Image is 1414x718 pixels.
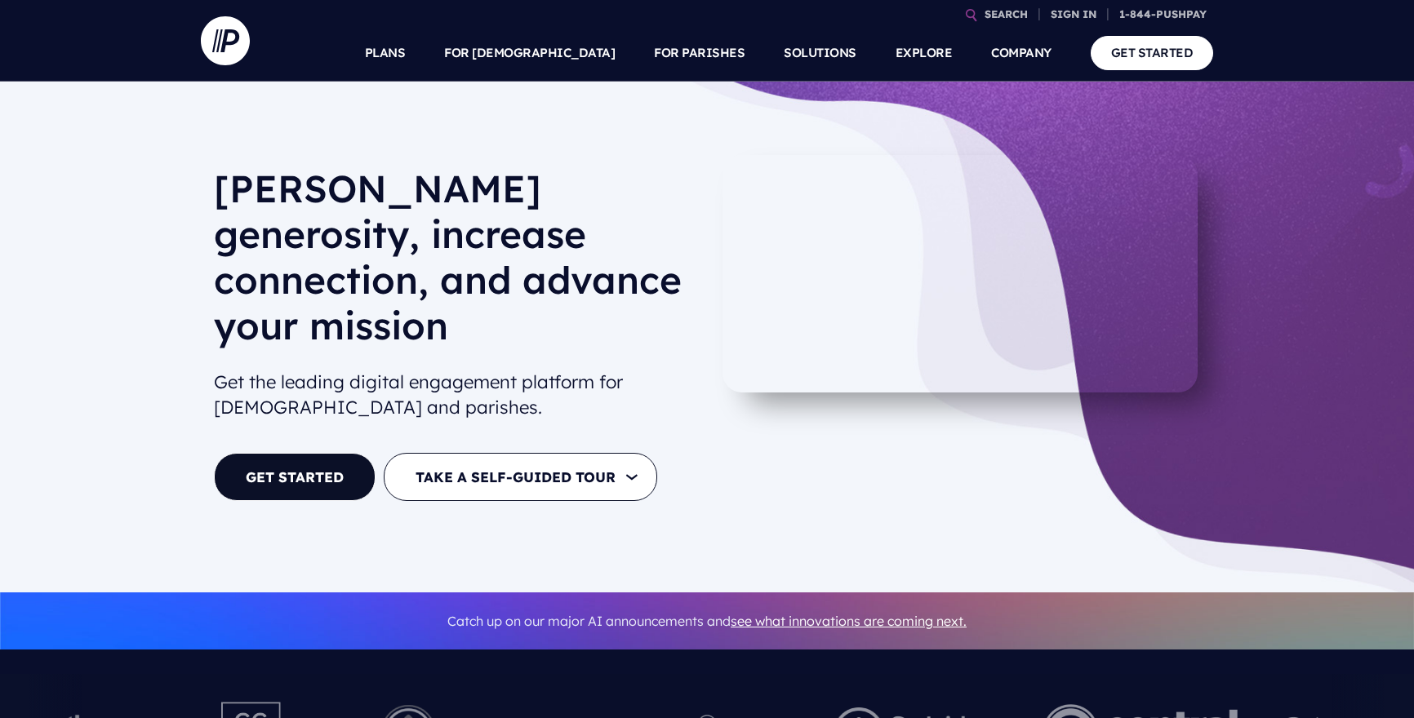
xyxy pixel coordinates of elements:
[214,363,694,427] h2: Get the leading digital engagement platform for [DEMOGRAPHIC_DATA] and parishes.
[991,24,1052,82] a: COMPANY
[214,166,694,361] h1: [PERSON_NAME] generosity, increase connection, and advance your mission
[384,453,657,501] button: TAKE A SELF-GUIDED TOUR
[214,603,1200,640] p: Catch up on our major AI announcements and
[896,24,953,82] a: EXPLORE
[731,613,967,629] a: see what innovations are coming next.
[1091,36,1214,69] a: GET STARTED
[654,24,745,82] a: FOR PARISHES
[444,24,615,82] a: FOR [DEMOGRAPHIC_DATA]
[214,453,376,501] a: GET STARTED
[784,24,856,82] a: SOLUTIONS
[365,24,406,82] a: PLANS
